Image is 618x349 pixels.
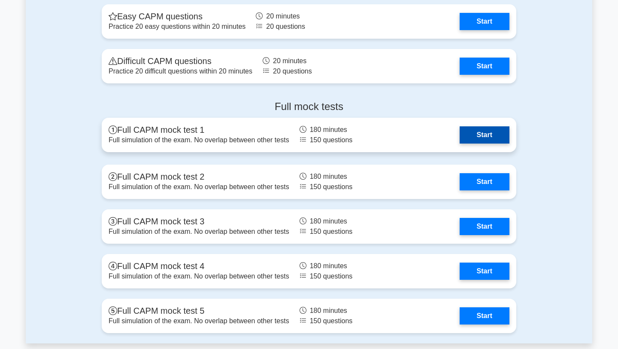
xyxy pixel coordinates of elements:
a: Start [460,263,509,280]
a: Start [460,13,509,30]
a: Start [460,218,509,235]
h4: Full mock tests [102,101,516,113]
a: Start [460,58,509,75]
a: Start [460,173,509,190]
a: Start [460,307,509,325]
a: Start [460,126,509,144]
